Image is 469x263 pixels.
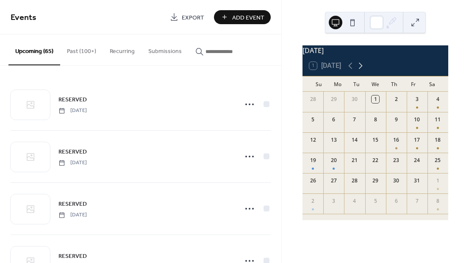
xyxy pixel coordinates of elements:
div: 24 [413,157,421,164]
div: Su [309,76,328,92]
div: 21 [351,157,358,164]
a: Export [164,10,211,24]
button: Add Event [214,10,271,24]
div: 11 [434,116,441,123]
button: Submissions [142,34,189,64]
div: 5 [372,197,379,205]
div: 8 [372,116,379,123]
div: 29 [330,95,338,103]
div: 4 [434,95,441,103]
a: RESERVED [58,147,87,157]
div: 10 [413,116,421,123]
div: Th [385,76,404,92]
div: Mo [328,76,347,92]
div: 4 [351,197,358,205]
span: RESERVED [58,200,87,209]
span: RESERVED [58,252,87,261]
span: Add Event [232,13,264,22]
div: 25 [434,157,441,164]
div: 1 [372,95,379,103]
div: 1 [434,177,441,185]
div: 6 [392,197,400,205]
div: 5 [309,116,317,123]
div: 14 [351,136,358,144]
div: We [366,76,385,92]
div: 16 [392,136,400,144]
div: [DATE] [302,45,448,56]
span: [DATE] [58,211,87,219]
div: 2 [392,95,400,103]
span: RESERVED [58,148,87,157]
div: 20 [330,157,338,164]
div: 9 [392,116,400,123]
div: 3 [413,95,421,103]
div: 27 [330,177,338,185]
div: 28 [351,177,358,185]
a: RESERVED [58,199,87,209]
div: 2 [309,197,317,205]
div: 3 [330,197,338,205]
div: 15 [372,136,379,144]
button: Upcoming (65) [8,34,60,65]
div: 26 [309,177,317,185]
button: Past (100+) [60,34,103,64]
div: Tu [347,76,366,92]
div: 7 [351,116,358,123]
div: 22 [372,157,379,164]
div: 6 [330,116,338,123]
div: 13 [330,136,338,144]
div: 28 [309,95,317,103]
div: 18 [434,136,441,144]
span: Events [11,9,36,26]
div: 12 [309,136,317,144]
a: RESERVED [58,251,87,261]
div: 17 [413,136,421,144]
button: Recurring [103,34,142,64]
div: 8 [434,197,441,205]
div: 31 [413,177,421,185]
div: 29 [372,177,379,185]
span: [DATE] [58,159,87,167]
div: 30 [392,177,400,185]
div: Sa [422,76,441,92]
div: 30 [351,95,358,103]
div: 7 [413,197,421,205]
div: Fr [404,76,423,92]
span: [DATE] [58,107,87,115]
div: 19 [309,157,317,164]
span: Export [182,13,204,22]
div: 23 [392,157,400,164]
a: RESERVED [58,95,87,104]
